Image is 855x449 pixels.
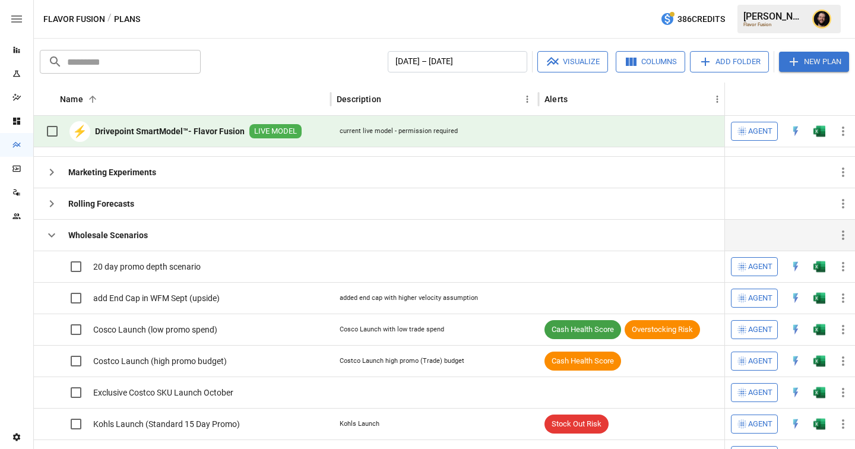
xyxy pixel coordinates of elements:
img: g5qfjXmAAAAABJRU5ErkJggg== [813,355,825,367]
img: g5qfjXmAAAAABJRU5ErkJggg== [813,292,825,304]
span: add End Cap in WFM Sept (upside) [93,292,220,304]
b: Wholesale Scenarios [68,229,148,241]
div: ⚡ [69,121,90,142]
button: Sort [382,91,399,107]
div: Description [337,94,381,104]
div: Open in Quick Edit [790,324,802,336]
div: Open in Quick Edit [790,261,802,273]
div: Costco Launch high promo (Trade) budget [340,356,464,366]
div: Open in Quick Edit [790,418,802,430]
div: current live model - permission required [340,127,458,136]
img: quick-edit-flash.b8aec18c.svg [790,387,802,399]
button: Alerts column menu [709,91,726,107]
span: Exclusive Costco SKU Launch October [93,387,233,399]
img: quick-edit-flash.b8aec18c.svg [790,292,802,304]
div: Open in Excel [813,355,825,367]
span: 386 Credits [677,12,725,27]
b: Rolling Forecasts [68,198,134,210]
span: Agent [748,323,772,337]
div: [PERSON_NAME] [743,11,805,22]
img: quick-edit-flash.b8aec18c.svg [790,125,802,137]
div: Open in Excel [813,387,825,399]
img: quick-edit-flash.b8aec18c.svg [790,261,802,273]
div: / [107,12,112,27]
button: Sort [569,91,585,107]
img: Ciaran Nugent [812,10,831,29]
button: Agent [731,289,778,308]
img: g5qfjXmAAAAABJRU5ErkJggg== [813,125,825,137]
div: Open in Quick Edit [790,292,802,304]
img: quick-edit-flash.b8aec18c.svg [790,355,802,367]
span: Agent [748,125,772,138]
img: g5qfjXmAAAAABJRU5ErkJggg== [813,324,825,336]
button: Agent [731,352,778,371]
span: Cosco Launch (low promo spend) [93,324,217,336]
span: LIVE MODEL [249,126,302,137]
div: Flavor Fusion [743,22,805,27]
img: quick-edit-flash.b8aec18c.svg [790,418,802,430]
img: quick-edit-flash.b8aec18c.svg [790,324,802,336]
b: Marketing Experiments [68,166,156,178]
span: Agent [748,260,772,274]
button: [DATE] – [DATE] [388,51,527,72]
b: Drivepoint SmartModel™- Flavor Fusion [95,125,245,137]
div: Open in Quick Edit [790,125,802,137]
button: New Plan [779,52,849,72]
button: Flavor Fusion [43,12,105,27]
div: added end cap with higher velocity assumption [340,293,478,303]
div: Open in Excel [813,125,825,137]
button: Description column menu [519,91,536,107]
button: Agent [731,320,778,339]
button: Sort [84,91,101,107]
button: Agent [731,122,778,141]
span: Agent [748,355,772,368]
div: Kohls Launch [340,419,379,429]
img: g5qfjXmAAAAABJRU5ErkJggg== [813,418,825,430]
img: g5qfjXmAAAAABJRU5ErkJggg== [813,387,825,399]
button: 386Credits [655,8,730,30]
button: Agent [731,257,778,276]
div: Open in Excel [813,418,825,430]
button: Agent [731,415,778,434]
span: Overstocking Risk [625,324,700,336]
div: Open in Excel [813,324,825,336]
span: Agent [748,418,772,431]
span: Kohls Launch (Standard 15 Day Promo) [93,418,240,430]
span: Stock Out Risk [544,419,609,430]
span: 20 day promo depth scenario [93,261,201,273]
button: Visualize [537,51,608,72]
button: Ciaran Nugent [805,2,838,36]
button: Sort [838,91,855,107]
img: g5qfjXmAAAAABJRU5ErkJggg== [813,261,825,273]
button: Agent [731,383,778,402]
div: Open in Quick Edit [790,355,802,367]
div: Open in Excel [813,261,825,273]
span: Cash Health Score [544,324,621,336]
div: Open in Quick Edit [790,387,802,399]
button: Columns [616,51,685,72]
span: Costco Launch (high promo budget) [93,355,227,367]
span: Agent [748,292,772,305]
span: Cash Health Score [544,356,621,367]
span: Agent [748,386,772,400]
button: Add Folder [690,51,769,72]
div: Alerts [544,94,568,104]
div: Name [60,94,83,104]
div: Open in Excel [813,292,825,304]
div: Cosco Launch with low trade spend [340,325,444,334]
